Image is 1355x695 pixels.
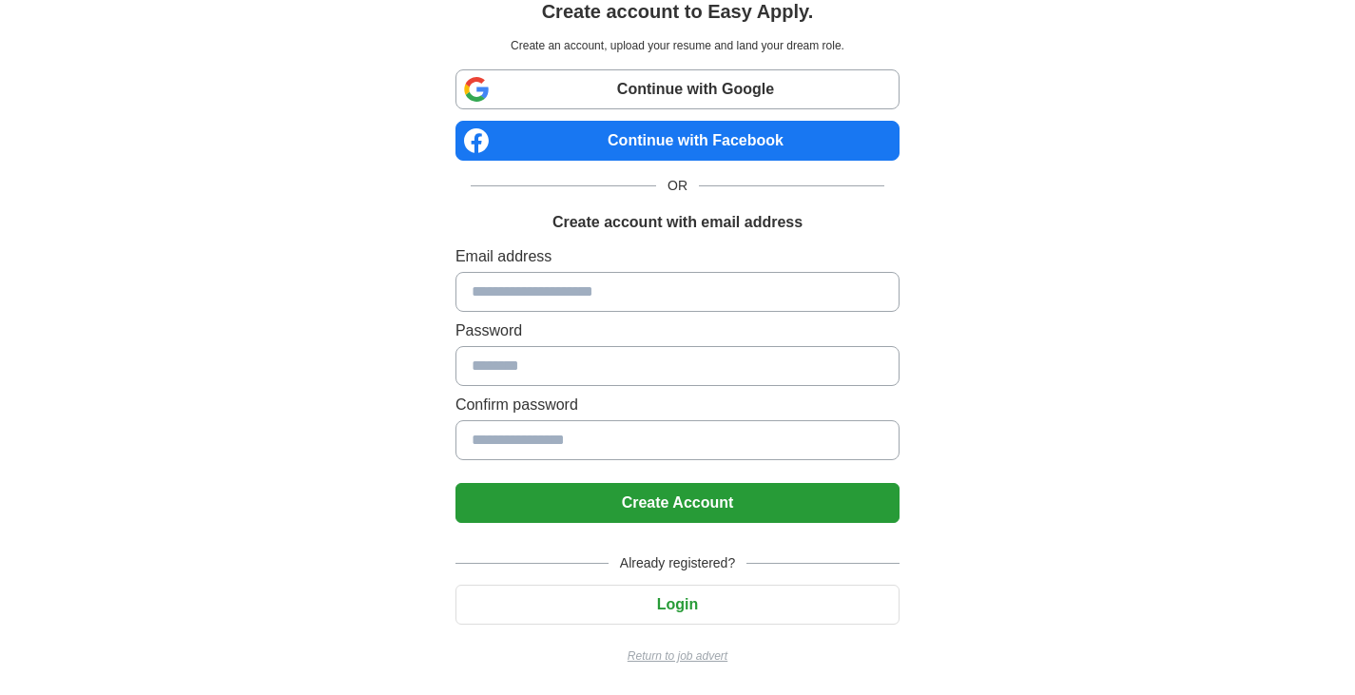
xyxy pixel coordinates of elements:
label: Email address [455,245,900,268]
span: Already registered? [609,553,746,573]
span: OR [656,176,699,196]
h1: Create account with email address [552,211,803,234]
label: Password [455,319,900,342]
a: Continue with Facebook [455,121,900,161]
button: Login [455,585,900,625]
label: Confirm password [455,394,900,416]
a: Continue with Google [455,69,900,109]
p: Create an account, upload your resume and land your dream role. [459,37,896,54]
a: Return to job advert [455,647,900,665]
button: Create Account [455,483,900,523]
a: Login [455,596,900,612]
